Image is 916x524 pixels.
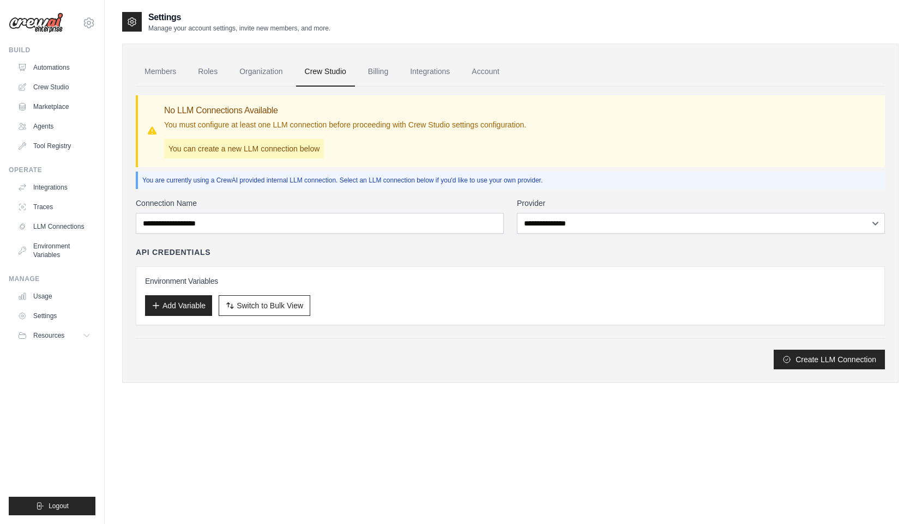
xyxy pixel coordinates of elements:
[164,104,526,117] h3: No LLM Connections Available
[164,139,324,159] p: You can create a new LLM connection below
[148,11,330,24] h2: Settings
[148,24,330,33] p: Manage your account settings, invite new members, and more.
[463,57,508,87] a: Account
[13,198,95,216] a: Traces
[231,57,291,87] a: Organization
[219,295,310,316] button: Switch to Bulk View
[13,327,95,344] button: Resources
[517,198,885,209] label: Provider
[164,119,526,130] p: You must configure at least one LLM connection before proceeding with Crew Studio settings config...
[145,276,876,287] h3: Environment Variables
[13,237,95,264] a: Environment Variables
[136,198,504,209] label: Connection Name
[13,118,95,135] a: Agents
[774,350,885,369] button: Create LLM Connection
[136,247,210,258] h4: API Credentials
[296,57,355,87] a: Crew Studio
[189,57,226,87] a: Roles
[401,57,459,87] a: Integrations
[13,98,95,115] a: Marketplace
[13,179,95,196] a: Integrations
[49,502,69,510] span: Logout
[13,307,95,325] a: Settings
[145,295,212,316] button: Add Variable
[13,218,95,235] a: LLM Connections
[142,176,881,185] p: You are currently using a CrewAI provided internal LLM connection. Select an LLM connection below...
[13,78,95,96] a: Crew Studio
[13,288,95,305] a: Usage
[9,166,95,174] div: Operate
[359,57,397,87] a: Billing
[33,331,64,340] span: Resources
[9,497,95,515] button: Logout
[13,59,95,76] a: Automations
[9,13,63,33] img: Logo
[136,57,185,87] a: Members
[9,46,95,54] div: Build
[9,275,95,283] div: Manage
[237,300,303,311] span: Switch to Bulk View
[13,137,95,155] a: Tool Registry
